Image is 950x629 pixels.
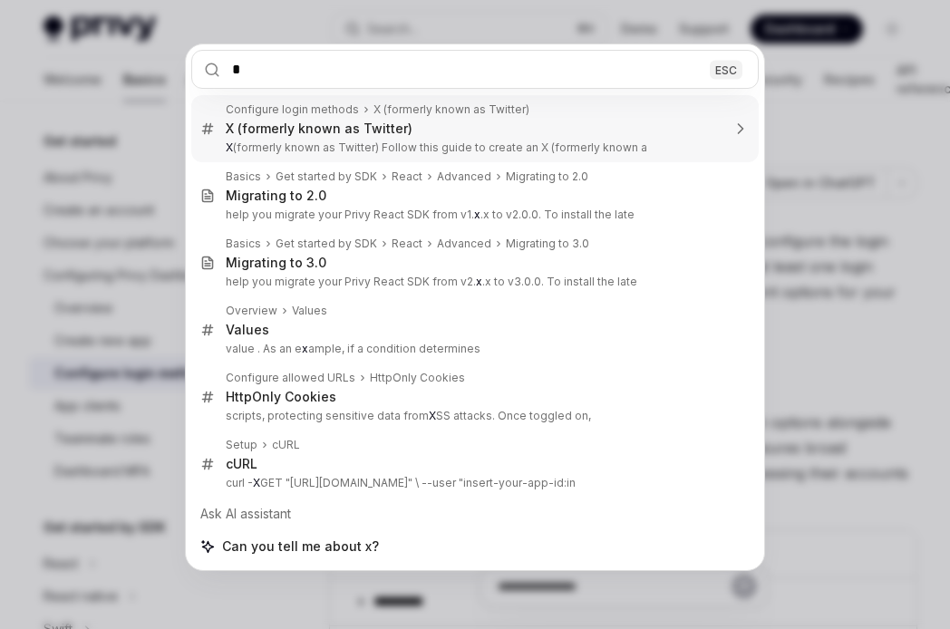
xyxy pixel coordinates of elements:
[710,60,742,79] div: ESC
[226,188,326,204] div: Migrating to 2.0
[437,237,491,251] div: Advanced
[226,389,336,405] div: HttpOnly Cookies
[226,371,355,385] div: Configure allowed URLs
[276,169,377,184] div: Get started by SDK
[437,169,491,184] div: Advanced
[429,409,436,422] b: X
[226,342,721,356] p: value . As an e ample, if a condition determines
[226,456,257,472] div: cURL
[191,498,759,530] div: Ask AI assistant
[276,237,377,251] div: Get started by SDK
[226,275,721,289] p: help you migrate your Privy React SDK from v2. .x to v3.0.0. To install the late
[392,237,422,251] div: React
[226,409,721,423] p: scripts, protecting sensitive data from SS attacks. Once toggled on,
[373,102,529,117] div: X (formerly known as Twitter)
[506,169,588,184] div: Migrating to 2.0
[302,342,308,355] b: x
[370,371,465,385] div: HttpOnly Cookies
[292,304,327,318] div: Values
[253,476,260,489] b: X
[226,140,721,155] p: (formerly known as Twitter) Follow this guide to create an X (formerly known a
[226,208,721,222] p: help you migrate your Privy React SDK from v1. .x to v2.0.0. To install the late
[226,121,412,137] div: X (formerly known as Twitter)
[226,237,261,251] div: Basics
[226,140,233,154] b: X
[226,169,261,184] div: Basics
[226,255,326,271] div: Migrating to 3.0
[506,237,589,251] div: Migrating to 3.0
[226,438,257,452] div: Setup
[226,476,721,490] p: curl - GET "[URL][DOMAIN_NAME]" \ --user "insert-your-app-id:in
[226,322,269,338] div: Values
[222,537,379,556] span: Can you tell me about x?
[226,304,277,318] div: Overview
[476,275,482,288] b: x
[474,208,480,221] b: x
[226,102,359,117] div: Configure login methods
[392,169,422,184] div: React
[272,438,300,452] div: cURL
